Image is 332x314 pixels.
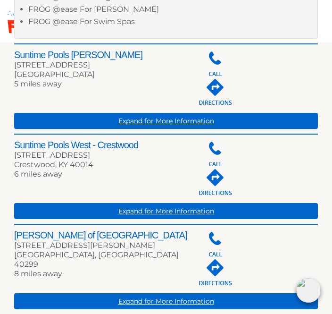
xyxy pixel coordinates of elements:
[28,5,308,17] li: FROG @ease For [PERSON_NAME]
[14,113,318,129] a: Expand for More Information
[296,278,321,303] img: openIcon
[14,293,318,309] a: Expand for More Information
[28,17,308,29] li: FROG @ease For Swim Spas
[14,203,318,219] a: Expand for More Information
